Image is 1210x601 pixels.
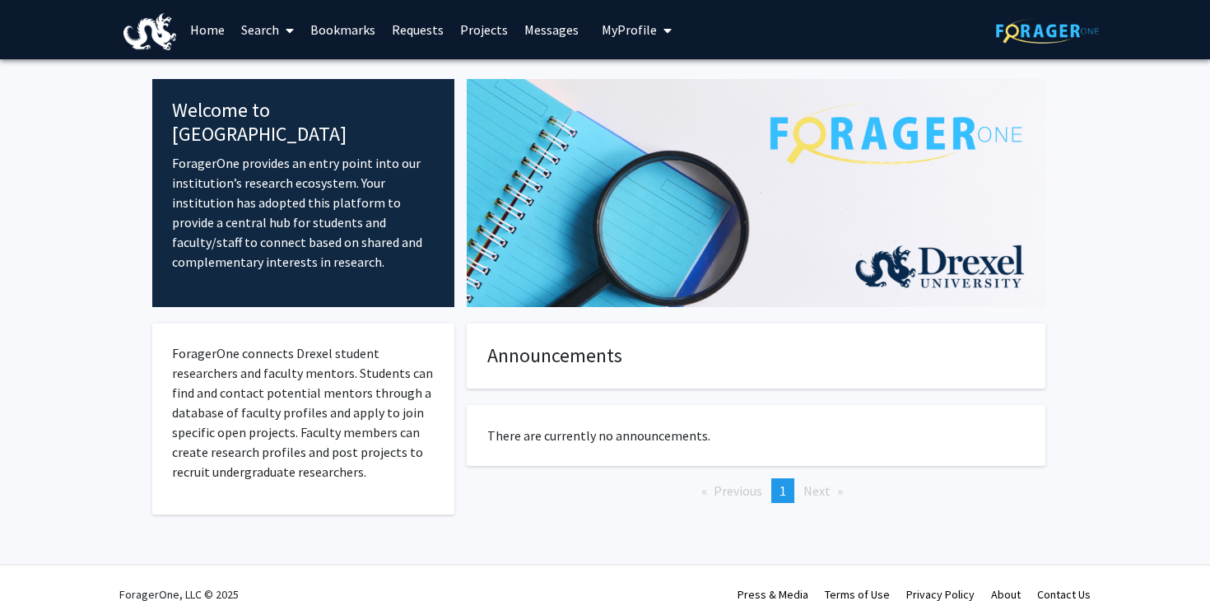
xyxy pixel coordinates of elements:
a: Home [182,1,233,58]
h4: Announcements [487,344,1025,368]
a: Search [233,1,302,58]
a: Projects [452,1,516,58]
img: ForagerOne Logo [996,18,1099,44]
ul: Pagination [467,478,1045,503]
span: Previous [714,482,762,499]
p: ForagerOne connects Drexel student researchers and faculty mentors. Students can find and contact... [172,343,435,482]
a: Bookmarks [302,1,384,58]
a: Requests [384,1,452,58]
p: ForagerOne provides an entry point into our institution’s research ecosystem. Your institution ha... [172,153,435,272]
iframe: Chat [12,527,70,589]
span: 1 [780,482,786,499]
p: There are currently no announcements. [487,426,1025,445]
span: My Profile [602,21,657,38]
span: Next [803,482,831,499]
img: Drexel University Logo [123,13,176,50]
img: Cover Image [467,79,1045,307]
h4: Welcome to [GEOGRAPHIC_DATA] [172,99,435,147]
a: Messages [516,1,587,58]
